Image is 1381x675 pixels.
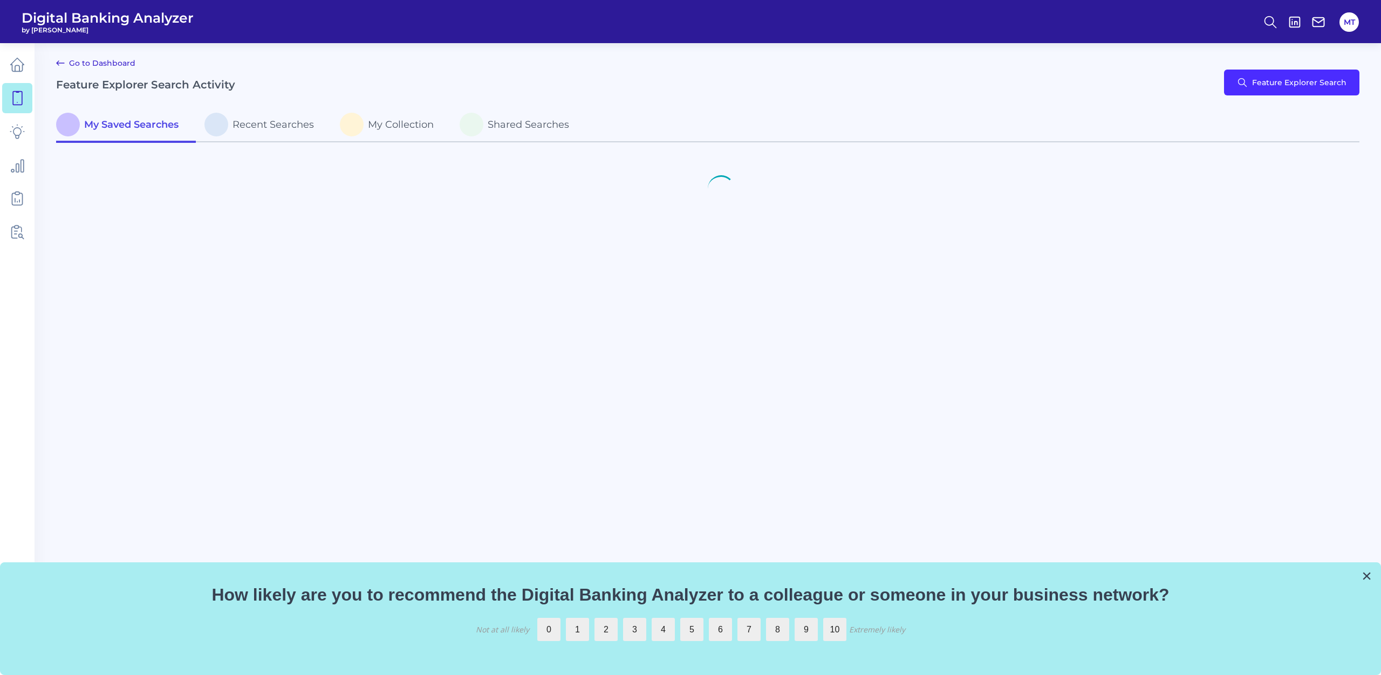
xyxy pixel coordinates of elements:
span: Digital Banking Analyzer [22,10,194,26]
span: My Collection [368,119,434,130]
div: Not at all likely [476,624,529,635]
button: MT [1339,12,1359,32]
label: 4 [652,618,675,641]
label: 2 [594,618,618,641]
span: Shared Searches [488,119,569,130]
label: 0 [537,618,560,641]
div: Extremely likely [849,624,905,635]
label: 6 [709,618,732,641]
label: 10 [823,618,846,641]
p: How likely are you to recommend the Digital Banking Analyzer to a colleague or someone in your bu... [13,584,1368,605]
label: 3 [623,618,646,641]
h2: Feature Explorer Search Activity [56,78,235,91]
span: My Saved Searches [84,119,179,130]
label: 9 [795,618,818,641]
label: 8 [766,618,789,641]
span: by [PERSON_NAME] [22,26,194,34]
span: Feature Explorer Search [1252,78,1346,87]
span: Recent Searches [233,119,314,130]
label: 7 [737,618,761,641]
label: 5 [680,618,703,641]
label: 1 [566,618,589,641]
button: Close [1362,567,1372,584]
a: Go to Dashboard [56,57,135,70]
